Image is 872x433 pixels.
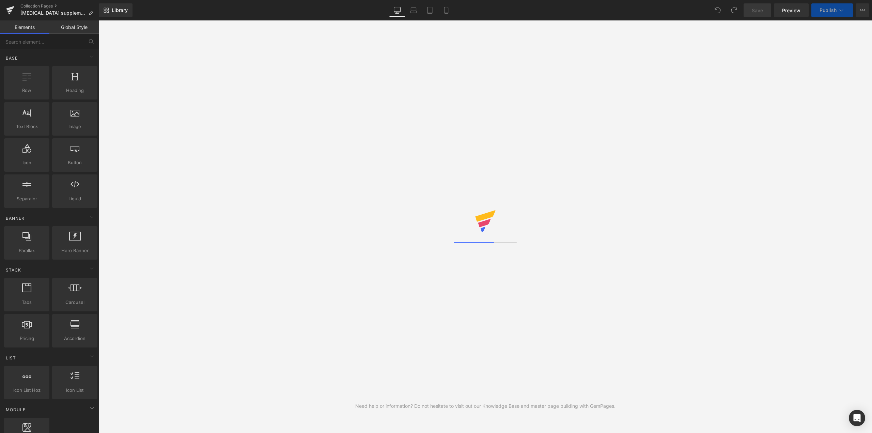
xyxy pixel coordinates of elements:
[389,3,405,17] a: Desktop
[422,3,438,17] a: Tablet
[6,387,47,394] span: Icon List Hoz
[54,159,95,166] span: Button
[727,3,741,17] button: Redo
[54,335,95,342] span: Accordion
[5,55,18,61] span: Base
[782,7,800,14] span: Preview
[5,355,17,361] span: List
[811,3,853,17] button: Publish
[54,387,95,394] span: Icon List
[54,247,95,254] span: Hero Banner
[6,299,47,306] span: Tabs
[438,3,454,17] a: Mobile
[849,410,865,426] div: Open Intercom Messenger
[856,3,869,17] button: More
[54,195,95,202] span: Liquid
[5,406,26,413] span: Module
[49,20,99,34] a: Global Style
[99,3,133,17] a: New Library
[355,402,616,410] div: Need help or information? Do not hesitate to visit out our Knowledge Base and master page buildin...
[752,7,763,14] span: Save
[405,3,422,17] a: Laptop
[6,195,47,202] span: Separator
[774,3,809,17] a: Preview
[54,123,95,130] span: Image
[20,3,99,9] a: Collection Pages
[20,10,86,16] span: [MEDICAL_DATA] supplements
[112,7,128,13] span: Library
[820,7,837,13] span: Publish
[6,247,47,254] span: Parallax
[5,215,25,221] span: Banner
[6,159,47,166] span: Icon
[6,335,47,342] span: Pricing
[6,123,47,130] span: Text Block
[711,3,725,17] button: Undo
[54,87,95,94] span: Heading
[54,299,95,306] span: Carousel
[6,87,47,94] span: Row
[5,267,22,273] span: Stack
